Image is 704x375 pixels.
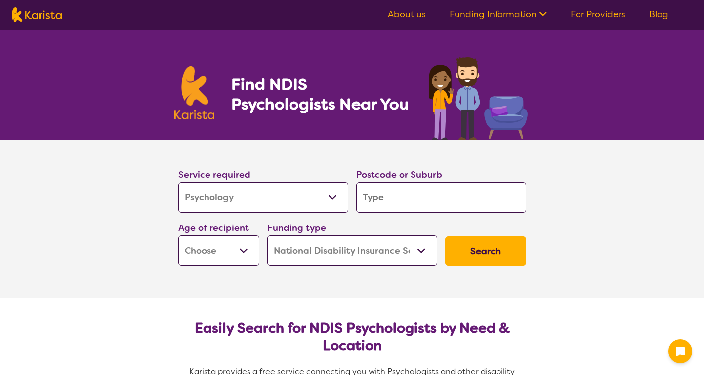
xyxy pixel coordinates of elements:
[450,8,547,20] a: Funding Information
[231,75,414,114] h1: Find NDIS Psychologists Near You
[356,169,442,181] label: Postcode or Suburb
[356,182,526,213] input: Type
[388,8,426,20] a: About us
[571,8,625,20] a: For Providers
[425,53,530,140] img: psychology
[178,222,249,234] label: Age of recipient
[12,7,62,22] img: Karista logo
[649,8,668,20] a: Blog
[267,222,326,234] label: Funding type
[445,236,526,266] button: Search
[178,169,250,181] label: Service required
[186,319,518,355] h2: Easily Search for NDIS Psychologists by Need & Location
[174,66,215,119] img: Karista logo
